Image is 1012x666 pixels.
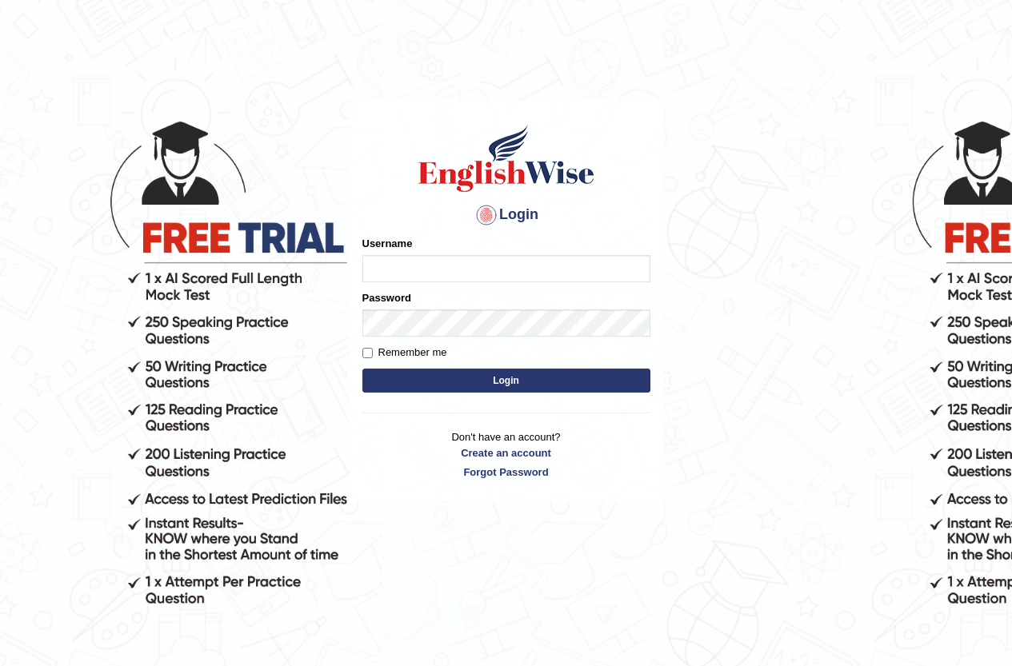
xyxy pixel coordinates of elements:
a: Forgot Password [362,465,650,480]
button: Login [362,369,650,393]
img: Logo of English Wise sign in for intelligent practice with AI [415,122,598,194]
h4: Login [362,202,650,228]
label: Username [362,236,413,251]
a: Create an account [362,445,650,461]
p: Don't have an account? [362,429,650,479]
label: Password [362,290,411,305]
label: Remember me [362,345,447,361]
input: Remember me [362,348,373,358]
